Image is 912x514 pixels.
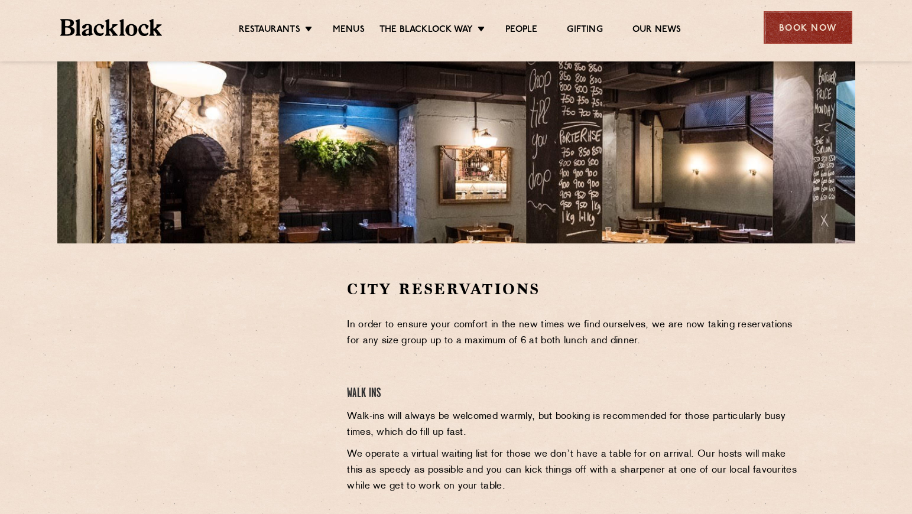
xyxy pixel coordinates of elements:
[154,279,287,457] iframe: OpenTable make booking widget
[347,317,800,349] p: In order to ensure your comfort in the new times we find ourselves, we are now taking reservation...
[764,11,852,44] div: Book Now
[632,24,681,37] a: Our News
[239,24,300,37] a: Restaurants
[347,447,800,495] p: We operate a virtual waiting list for those we don’t have a table for on arrival. Our hosts will ...
[567,24,602,37] a: Gifting
[60,19,163,36] img: BL_Textured_Logo-footer-cropped.svg
[379,24,473,37] a: The Blacklock Way
[333,24,365,37] a: Menus
[347,409,800,441] p: Walk-ins will always be welcomed warmly, but booking is recommended for those particularly busy t...
[505,24,537,37] a: People
[347,386,800,402] h4: Walk Ins
[347,279,800,300] h2: City Reservations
